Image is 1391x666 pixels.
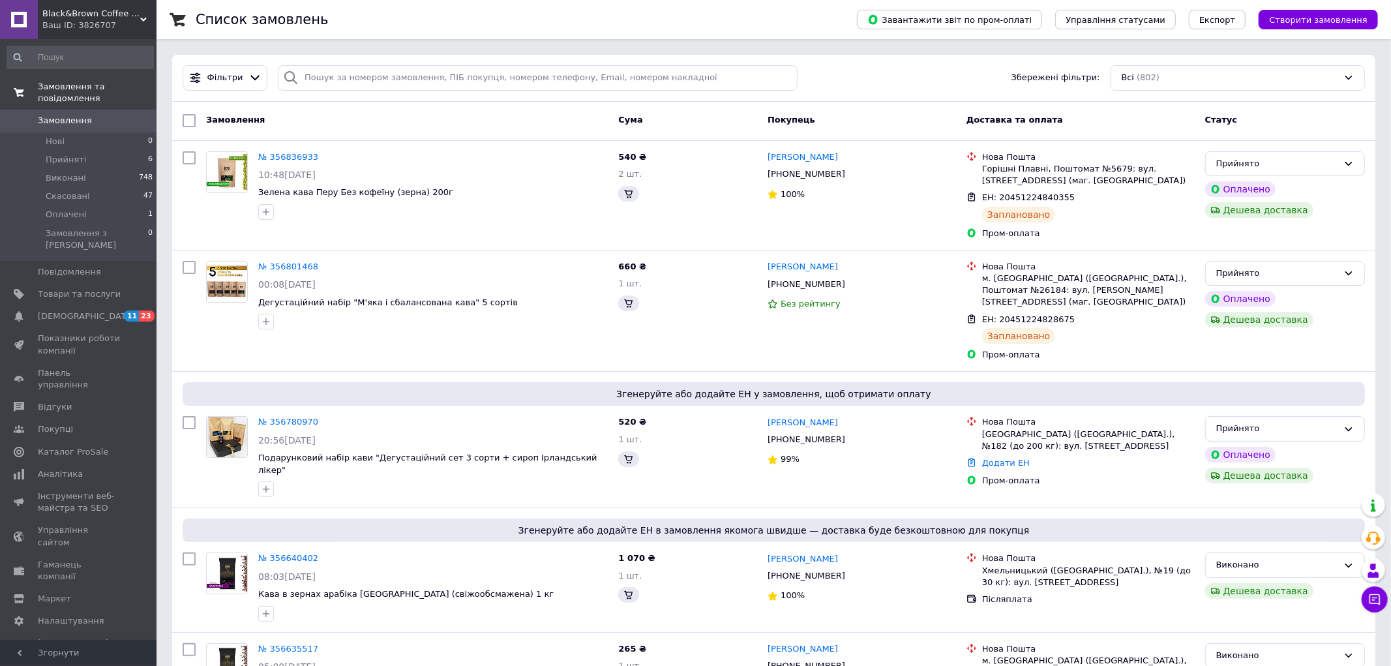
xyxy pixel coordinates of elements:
div: м. [GEOGRAPHIC_DATA] ([GEOGRAPHIC_DATA].), Поштомат №26184: вул. [PERSON_NAME][STREET_ADDRESS] (м... [982,273,1195,309]
div: Виконано [1216,558,1338,572]
span: Покупці [38,423,73,435]
span: Нові [46,136,65,147]
a: [PERSON_NAME] [768,261,838,273]
span: ЕН: 20451224840355 [982,192,1075,202]
span: Створити замовлення [1269,15,1368,25]
span: Всі [1122,72,1135,84]
div: Дешева доставка [1205,583,1313,599]
div: Горішні Плавні, Поштомат №5679: вул. [STREET_ADDRESS] (маг. [GEOGRAPHIC_DATA]) [982,163,1195,187]
span: 00:08[DATE] [258,279,316,290]
span: Статус [1205,115,1238,125]
span: Збережені фільтри: [1011,72,1100,84]
a: Подарунковий набір кави "Дегустаційний сет 3 сорти + сироп Ірландський лікер" [258,453,597,475]
div: Нова Пошта [982,552,1195,564]
div: Дешева доставка [1205,468,1313,483]
span: 520 ₴ [618,417,646,427]
span: Маркет [38,593,71,605]
div: Ваш ID: 3826707 [42,20,157,31]
span: Відгуки [38,401,72,413]
img: Фото товару [207,264,247,299]
div: Нова Пошта [982,151,1195,163]
div: Заплановано [982,207,1056,222]
span: 0 [148,136,153,147]
span: Прийняті [46,154,86,166]
button: Створити замовлення [1259,10,1378,29]
span: Повідомлення [38,266,101,278]
span: 1 шт. [618,571,642,581]
span: 47 [143,190,153,202]
span: Покупець [768,115,815,125]
span: Black&Brown Coffee Roastery [42,8,140,20]
span: Замовлення з [PERSON_NAME] [46,228,148,251]
span: Скасовані [46,190,90,202]
div: Пром-оплата [982,349,1195,361]
span: Експорт [1199,15,1236,25]
div: Пром-оплата [982,228,1195,239]
input: Пошук [7,46,154,69]
a: Фото товару [206,552,248,594]
span: Доставка та оплата [966,115,1063,125]
span: 2 шт. [618,169,642,179]
button: Експорт [1189,10,1246,29]
a: Фото товару [206,416,248,458]
span: (802) [1137,72,1159,82]
span: ЕН: 20451224828675 [982,314,1075,324]
span: 11 [124,310,139,322]
span: 1 070 ₴ [618,553,655,563]
span: 100% [781,189,805,199]
span: Оплачені [46,209,87,220]
div: Нова Пошта [982,643,1195,655]
a: № 356640402 [258,553,318,563]
span: Управління сайтом [38,524,121,548]
span: Завантажити звіт по пром-оплаті [867,14,1032,25]
img: Фото товару [207,417,247,457]
a: Дегустаційний набір "М'яка і сбалансована кава" 5 сортів [258,297,518,307]
div: [PHONE_NUMBER] [765,568,848,584]
img: Фото товару [207,154,247,190]
span: Фільтри [207,72,243,84]
a: Зелена кава Перу Без кофеїну (зерна) 200г [258,187,453,197]
div: Хмельницький ([GEOGRAPHIC_DATA].), №19 (до 30 кг): вул. [STREET_ADDRESS] [982,565,1195,588]
div: Післяплата [982,594,1195,605]
span: Без рейтингу [781,299,841,309]
a: [PERSON_NAME] [768,151,838,164]
a: № 356635517 [258,644,318,654]
div: Дешева доставка [1205,202,1313,218]
span: Замовлення та повідомлення [38,81,157,104]
div: Оплачено [1205,291,1276,307]
div: Нова Пошта [982,416,1195,428]
div: Прийнято [1216,267,1338,280]
button: Управління статусами [1055,10,1176,29]
span: 1 шт. [618,279,642,288]
div: [GEOGRAPHIC_DATA] ([GEOGRAPHIC_DATA].), №182 (до 200 кг): вул. [STREET_ADDRESS] [982,429,1195,452]
span: 540 ₴ [618,152,646,162]
span: Управління статусами [1066,15,1165,25]
div: Заплановано [982,328,1056,344]
a: Кава в зернах арабіка [GEOGRAPHIC_DATA] (свіжообсмажена) 1 кг [258,589,554,599]
div: Оплачено [1205,447,1276,462]
a: Фото товару [206,261,248,303]
span: 08:03[DATE] [258,571,316,582]
span: Аналітика [38,468,83,480]
a: № 356801468 [258,262,318,271]
div: [PHONE_NUMBER] [765,431,848,448]
span: Замовлення [38,115,92,127]
span: 748 [139,172,153,184]
span: Налаштування [38,615,104,627]
span: 10:48[DATE] [258,170,316,180]
div: Нова Пошта [982,261,1195,273]
span: 1 шт. [618,434,642,444]
div: Оплачено [1205,181,1276,197]
div: Прийнято [1216,157,1338,171]
a: Фото товару [206,151,248,193]
span: Показники роботи компанії [38,333,121,356]
button: Чат з покупцем [1362,586,1388,613]
span: Каталог ProSale [38,446,108,458]
input: Пошук за номером замовлення, ПІБ покупця, номером телефону, Email, номером накладної [278,65,798,91]
span: Товари та послуги [38,288,121,300]
span: Cума [618,115,642,125]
